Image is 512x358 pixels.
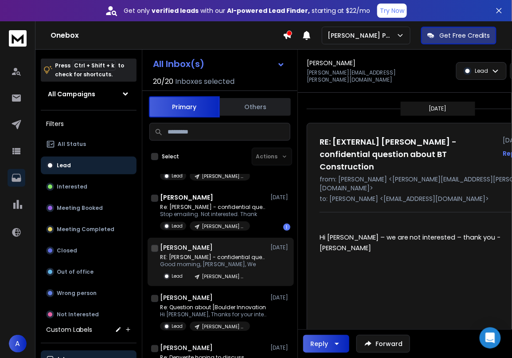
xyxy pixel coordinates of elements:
[160,211,266,218] p: Stop emailing. Not interested. Thank
[41,85,137,103] button: All Campaigns
[377,4,407,18] button: Try Now
[160,343,213,352] h1: [PERSON_NAME]
[57,311,99,318] p: Not Interested
[9,335,27,353] button: A
[41,306,137,323] button: Not Interested
[48,90,95,98] h1: All Campaigns
[57,162,71,169] p: Lead
[380,6,404,15] p: Try Now
[55,61,124,79] p: Press to check for shortcuts.
[57,247,77,254] p: Closed
[202,323,245,330] p: [PERSON_NAME] Point
[41,242,137,260] button: Closed
[160,193,213,202] h1: [PERSON_NAME]
[152,6,199,15] strong: verified leads
[303,335,349,353] button: Reply
[57,183,87,190] p: Interested
[307,69,435,83] p: [PERSON_NAME][EMAIL_ADDRESS][PERSON_NAME][DOMAIN_NAME]
[41,199,137,217] button: Meeting Booked
[202,173,245,180] p: [PERSON_NAME] Point
[227,6,310,15] strong: AI-powered Lead Finder,
[307,59,356,67] h1: [PERSON_NAME]
[328,31,396,40] p: [PERSON_NAME] Point
[270,244,290,251] p: [DATE]
[57,290,97,297] p: Wrong person
[160,261,266,268] p: Good morning, [PERSON_NAME], We
[41,178,137,196] button: Interested
[73,60,116,71] span: Ctrl + Shift + k
[41,135,137,153] button: All Status
[202,273,245,280] p: [PERSON_NAME] Point
[57,205,103,212] p: Meeting Booked
[160,204,266,211] p: Re: [PERSON_NAME] - confidential question
[149,96,220,118] button: Primary
[270,194,290,201] p: [DATE]
[283,224,290,231] div: 1
[320,136,498,173] h1: RE: [EXTERNAL] [PERSON_NAME] - confidential question about BT Construction
[41,284,137,302] button: Wrong person
[270,294,290,301] p: [DATE]
[172,223,183,229] p: Lead
[9,30,27,47] img: logo
[41,157,137,174] button: Lead
[58,141,86,148] p: All Status
[172,173,183,179] p: Lead
[270,344,290,351] p: [DATE]
[160,304,266,311] p: Re: Question about [Boulder Innovation
[160,254,266,261] p: RE: [PERSON_NAME] - confidential question
[172,273,183,279] p: Lead
[41,220,137,238] button: Meeting Completed
[310,339,328,348] div: Reply
[153,76,173,87] span: 20 / 20
[421,27,496,44] button: Get Free Credits
[172,323,183,330] p: Lead
[41,118,137,130] h3: Filters
[440,31,490,40] p: Get Free Credits
[153,59,204,68] h1: All Inbox(s)
[356,335,410,353] button: Forward
[202,223,245,230] p: [PERSON_NAME] Point
[475,67,489,75] p: Lead
[160,243,213,252] h1: [PERSON_NAME]
[162,153,179,160] label: Select
[160,293,213,302] h1: [PERSON_NAME]
[51,30,283,41] h1: Onebox
[146,55,292,73] button: All Inbox(s)
[320,233,503,252] span: Hi [PERSON_NAME] – we are not interested – thank you - [PERSON_NAME]
[160,311,266,318] p: Hi [PERSON_NAME], Thanks for your interest.
[124,6,370,15] p: Get only with our starting at $22/mo
[57,226,114,233] p: Meeting Completed
[175,76,235,87] h3: Inboxes selected
[429,105,447,112] p: [DATE]
[220,97,291,117] button: Others
[57,268,94,275] p: Out of office
[41,263,137,281] button: Out of office
[46,325,92,334] h3: Custom Labels
[480,327,501,349] div: Open Intercom Messenger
